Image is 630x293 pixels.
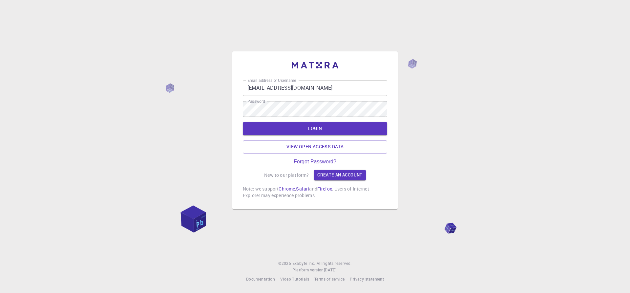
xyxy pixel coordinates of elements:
a: Terms of service [314,276,345,283]
span: All rights reserved. [317,260,352,267]
a: [DATE]. [324,267,338,273]
span: © 2025 [278,260,292,267]
a: Privacy statement [350,276,384,283]
a: View open access data [243,140,387,154]
span: Documentation [246,276,275,282]
a: Firefox [317,186,332,192]
span: Platform version [292,267,324,273]
p: Note: we support , and . Users of Internet Explorer may experience problems. [243,186,387,199]
span: Terms of service [314,276,345,282]
span: [DATE] . [324,267,338,272]
a: Exabyte Inc. [292,260,315,267]
span: Privacy statement [350,276,384,282]
a: Documentation [246,276,275,283]
span: Exabyte Inc. [292,261,315,266]
a: Safari [296,186,309,192]
a: Video Tutorials [280,276,309,283]
span: Video Tutorials [280,276,309,282]
label: Password [247,99,265,104]
a: Forgot Password? [294,159,336,165]
p: New to our platform? [264,172,309,178]
a: Chrome [279,186,295,192]
button: LOGIN [243,122,387,135]
label: Email address or Username [247,78,296,83]
a: Create an account [314,170,366,180]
